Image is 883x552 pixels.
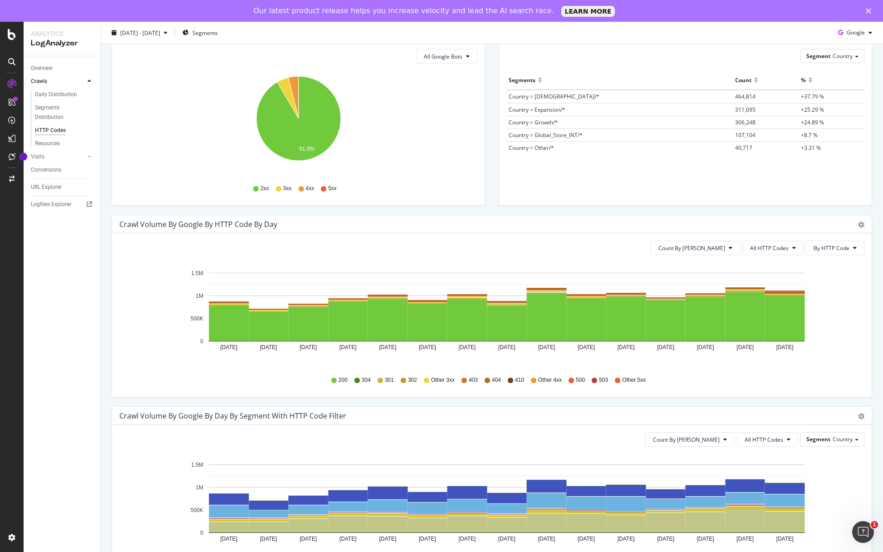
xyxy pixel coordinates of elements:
[801,93,824,100] span: +37.79 %
[736,344,754,350] text: [DATE]
[31,165,94,175] a: Conversions
[338,376,348,384] span: 200
[328,185,337,192] span: 5xx
[254,6,554,15] div: Our latest product release helps you increase velocity and lead the AI search race.
[657,344,674,350] text: [DATE]
[459,344,476,350] text: [DATE]
[498,536,515,542] text: [DATE]
[735,118,755,126] span: 306,248
[801,118,824,126] span: +24.89 %
[658,244,725,252] span: Count By Day
[509,118,558,126] span: Country = Growth/*
[35,103,94,122] a: Segments Distribution
[35,139,94,148] a: Resources
[801,131,818,139] span: +8.7 %
[735,144,752,152] span: 40,717
[814,244,849,252] span: By HTTP Code
[339,536,357,542] text: [DATE]
[578,344,595,350] text: [DATE]
[618,344,635,350] text: [DATE]
[776,536,794,542] text: [DATE]
[200,530,203,536] text: 0
[196,293,203,299] text: 1M
[697,344,714,350] text: [DATE]
[459,536,476,542] text: [DATE]
[871,521,878,528] span: 1
[750,244,789,252] span: All HTTP Codes
[645,432,735,447] button: Count By [PERSON_NAME]
[735,131,755,139] span: 107,104
[561,6,615,17] a: LEARN MORE
[776,344,794,350] text: [DATE]
[735,106,755,113] span: 311,095
[306,185,314,192] span: 4xx
[618,536,635,542] text: [DATE]
[299,344,317,350] text: [DATE]
[735,93,755,100] span: 464,814
[858,222,864,228] div: gear
[31,77,85,86] a: Crawls
[833,435,853,443] span: Country
[424,53,462,60] span: All Google Bots
[858,413,864,419] div: gear
[806,52,830,60] span: Segment
[416,49,477,64] button: All Google Bots
[538,376,562,384] span: Other 4xx
[576,376,585,384] span: 500
[515,376,524,384] span: 410
[191,462,203,468] text: 1.5M
[35,126,94,135] a: HTTP Codes
[339,344,357,350] text: [DATE]
[108,25,171,40] button: [DATE] - [DATE]
[196,484,203,491] text: 1M
[509,93,599,100] span: Country = [DEMOGRAPHIC_DATA]/*
[419,344,436,350] text: [DATE]
[35,90,77,99] div: Daily Distribution
[833,52,853,60] span: Country
[745,436,783,444] span: All HTTP Codes
[31,29,93,38] div: Analytics
[578,536,595,542] text: [DATE]
[31,165,61,175] div: Conversions
[31,182,62,192] div: URL Explorer
[299,146,314,152] text: 91.5%
[806,435,830,443] span: Segment
[192,29,218,36] span: Segments
[31,200,71,209] div: Logfiles Explorer
[509,144,554,152] span: Country = Other/*
[283,185,292,192] span: 3xx
[801,106,824,113] span: +25.29 %
[379,344,397,350] text: [DATE]
[191,507,203,513] text: 500K
[119,411,346,420] div: Crawl Volume by google by Day by Segment with HTTP Code Filter
[31,64,53,73] div: Overview
[379,536,397,542] text: [DATE]
[801,144,821,152] span: +3.31 %
[362,376,371,384] span: 304
[299,536,317,542] text: [DATE]
[651,241,740,255] button: Count By [PERSON_NAME]
[31,152,85,162] a: Visits
[653,436,720,444] span: Count By Day
[599,376,608,384] span: 503
[260,536,277,542] text: [DATE]
[866,8,875,14] div: Close
[191,270,203,276] text: 1.5M
[119,220,277,229] div: Crawl Volume by google by HTTP Code by Day
[19,153,27,161] div: Tooltip anchor
[419,536,436,542] text: [DATE]
[31,200,94,209] a: Logfiles Explorer
[509,106,565,113] span: Country = Expansion/*
[260,344,277,350] text: [DATE]
[806,241,864,255] button: By HTTP Code
[191,315,203,322] text: 500K
[408,376,417,384] span: 302
[35,126,66,135] div: HTTP Codes
[35,90,94,99] a: Daily Distribution
[35,139,60,148] div: Resources
[469,376,478,384] span: 403
[736,536,754,542] text: [DATE]
[31,182,94,192] a: URL Explorer
[35,103,85,122] div: Segments Distribution
[538,536,555,542] text: [DATE]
